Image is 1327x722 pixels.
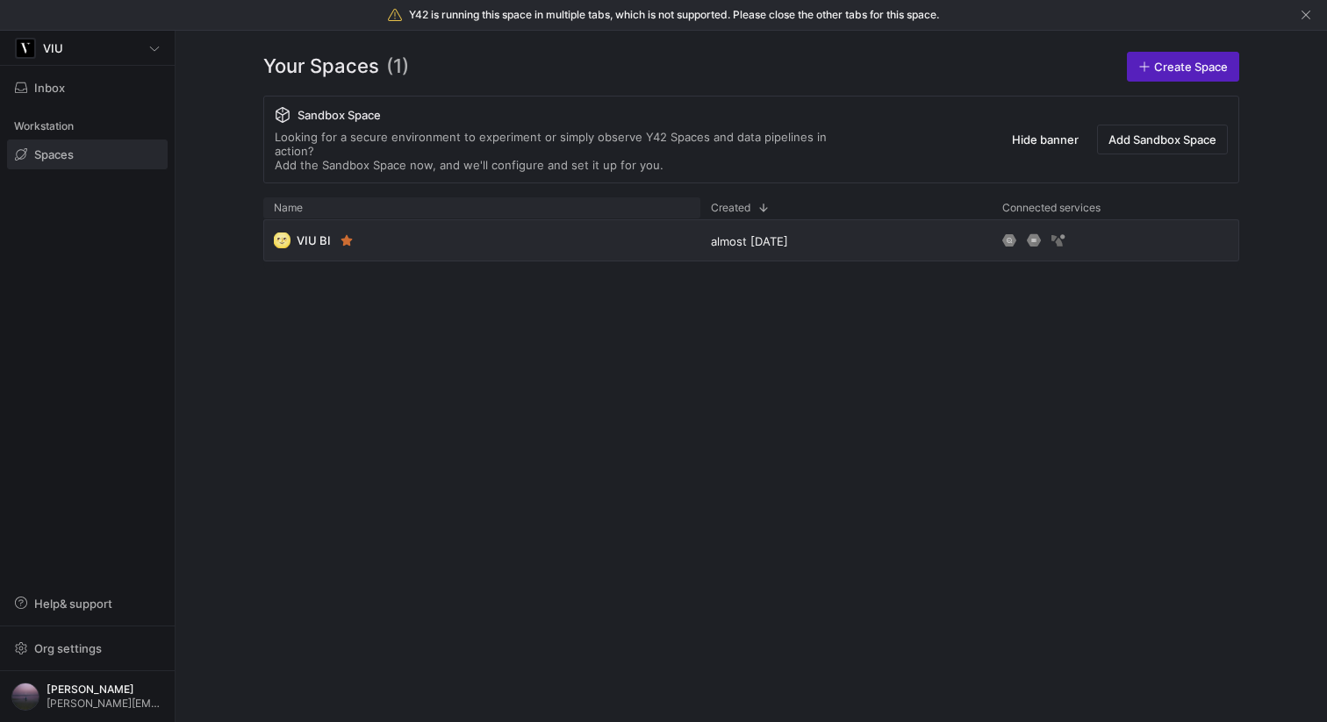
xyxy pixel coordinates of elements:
span: [PERSON_NAME][EMAIL_ADDRESS][DOMAIN_NAME] [47,697,163,710]
span: Sandbox Space [298,108,381,122]
span: Created [711,202,750,214]
span: (1) [386,52,409,82]
button: Hide banner [1001,125,1090,154]
span: [PERSON_NAME] [47,683,163,696]
button: Org settings [7,633,168,663]
a: Org settings [7,643,168,657]
span: Name [274,202,303,214]
div: Press SPACE to select this row. [263,219,1239,268]
button: https://storage.googleapis.com/y42-prod-data-exchange/images/VtGnwq41pAtzV0SzErAhijSx9Rgo16q39DKO... [7,678,168,715]
span: Org settings [34,641,102,655]
span: VIU [43,41,63,55]
div: Looking for a secure environment to experiment or simply observe Y42 Spaces and data pipelines in... [275,130,863,172]
span: Spaces [34,147,74,161]
span: almost [DATE] [711,234,788,248]
span: 🌝 [274,232,290,248]
span: Add Sandbox Space [1108,132,1216,147]
button: Help& support [7,589,168,618]
a: Spaces [7,139,168,169]
span: Help & support [34,597,112,611]
img: https://storage.googleapis.com/y42-prod-data-exchange/images/zgRs6g8Sem6LtQCmmHzYBaaZ8bA8vNBoBzxR... [17,39,34,57]
span: Hide banner [1012,132,1079,147]
img: https://storage.googleapis.com/y42-prod-data-exchange/images/VtGnwq41pAtzV0SzErAhijSx9Rgo16q39DKO... [11,683,39,711]
span: Your Spaces [263,52,379,82]
a: Create Space [1127,52,1239,82]
span: Inbox [34,81,65,95]
span: Connected services [1002,202,1101,214]
span: Create Space [1154,60,1228,74]
button: Inbox [7,73,168,103]
span: VIU BI [297,233,331,247]
div: Workstation [7,113,168,139]
button: Add Sandbox Space [1097,125,1228,154]
span: Y42 is running this space in multiple tabs, which is not supported. Please close the other tabs f... [409,9,939,21]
